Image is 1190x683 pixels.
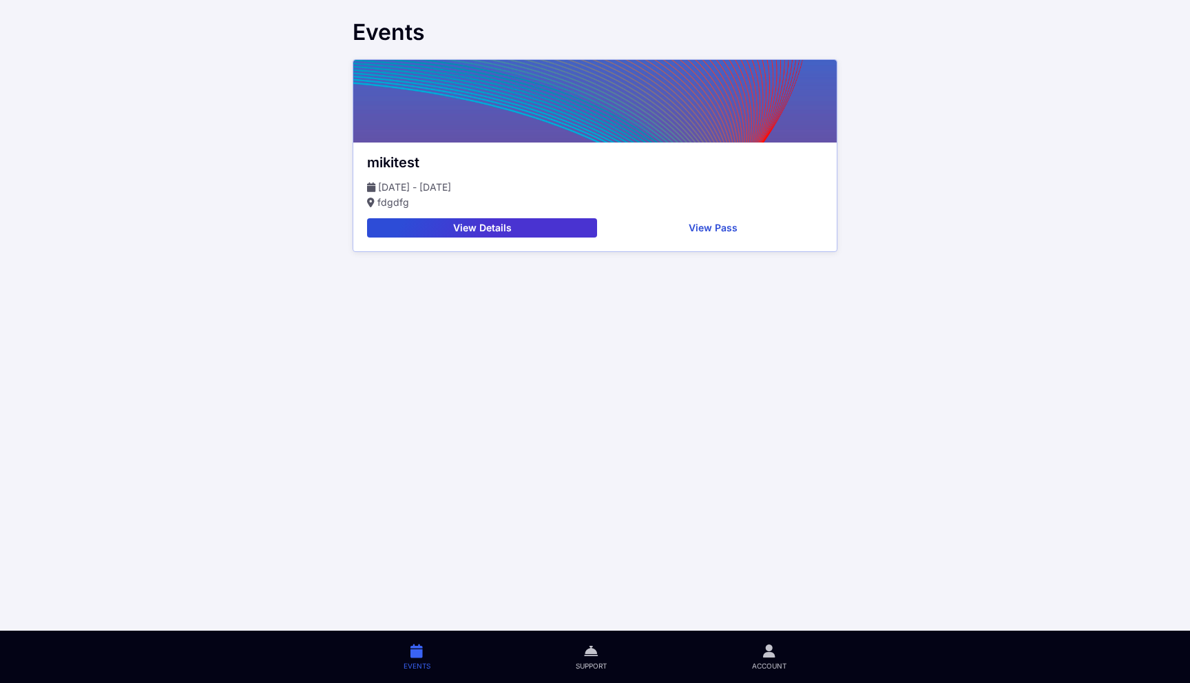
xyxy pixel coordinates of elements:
p: fdgdfg [367,195,823,210]
button: View Pass [603,218,823,238]
a: Account [680,631,859,683]
p: [DATE] - [DATE] [367,180,823,195]
span: Account [752,661,786,671]
span: Events [404,661,430,671]
span: Support [576,661,607,671]
div: mikitest [367,154,823,171]
div: Events [353,19,837,45]
button: View Details [367,218,597,238]
a: Support [503,631,679,683]
a: Events [331,631,503,683]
